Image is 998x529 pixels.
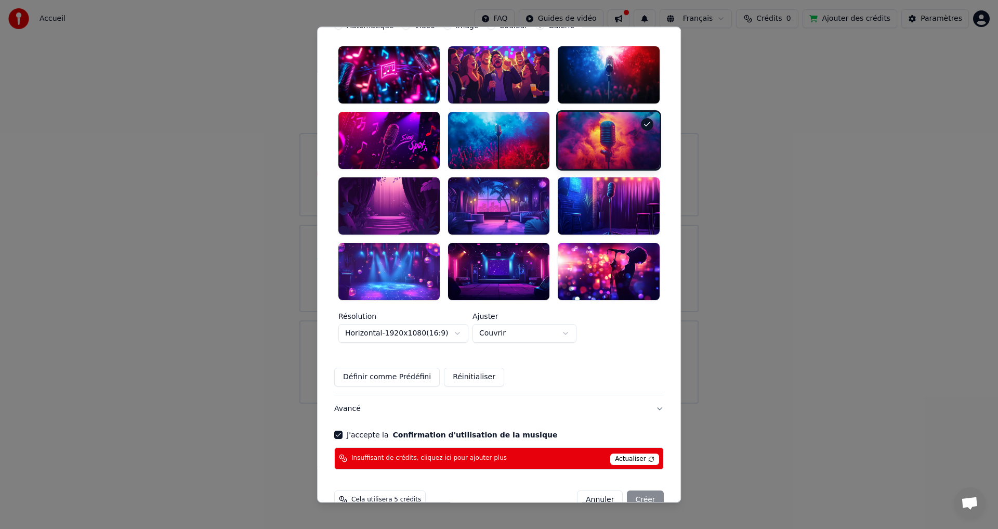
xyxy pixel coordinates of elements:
span: Cela utilisera 5 crédits [351,496,421,504]
button: Avancé [334,395,664,422]
span: Actualiser [610,454,659,465]
button: Annuler [577,491,623,509]
label: Galerie [548,22,574,30]
button: J'accepte la [393,431,558,438]
label: Résolution [338,313,468,320]
div: VidéoPersonnaliser le vidéo de karaoké : utiliser une image, une vidéo ou une couleur [334,22,664,395]
label: Couleur [500,22,528,30]
label: Automatique [347,22,393,30]
button: Définir comme Prédéfini [334,368,440,386]
label: J'accepte la [347,431,557,438]
span: Insuffisant de crédits, cliquez ici pour ajouter plus [351,454,507,462]
label: Ajuster [472,313,576,320]
label: Vidéo [415,22,435,30]
label: Image [456,22,479,30]
button: Réinitialiser [444,368,504,386]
